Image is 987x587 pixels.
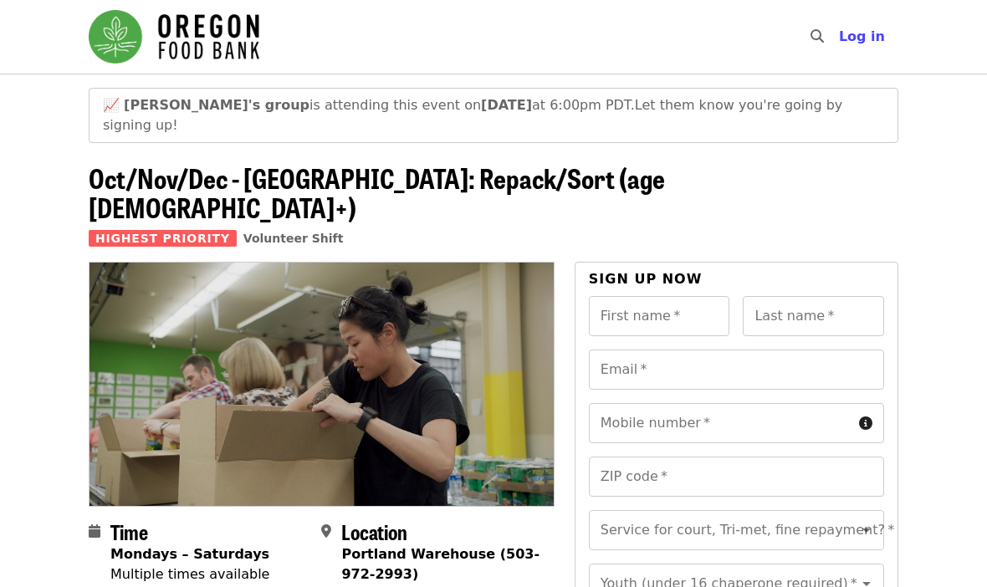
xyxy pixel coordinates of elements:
[321,523,331,539] i: map-marker-alt icon
[89,230,237,247] span: Highest Priority
[341,517,407,546] span: Location
[124,97,309,113] strong: [PERSON_NAME]'s group
[826,20,898,54] button: Log in
[89,10,259,64] img: Oregon Food Bank - Home
[839,28,885,44] span: Log in
[589,271,703,287] span: Sign up now
[811,28,824,44] i: search icon
[481,97,532,113] strong: [DATE]
[589,403,852,443] input: Mobile number
[589,350,884,390] input: Email
[341,546,540,582] strong: Portland Warehouse (503-972-2993)
[110,546,269,562] strong: Mondays – Saturdays
[103,97,120,113] span: growth emoji
[110,517,148,546] span: Time
[589,296,730,336] input: First name
[589,457,884,497] input: ZIP code
[124,97,635,113] span: is attending this event on at 6:00pm PDT.
[243,232,344,245] a: Volunteer Shift
[859,416,872,431] i: circle-info icon
[89,263,554,505] img: Oct/Nov/Dec - Portland: Repack/Sort (age 8+) organized by Oregon Food Bank
[89,158,665,227] span: Oct/Nov/Dec - [GEOGRAPHIC_DATA]: Repack/Sort (age [DEMOGRAPHIC_DATA]+)
[834,17,847,57] input: Search
[855,518,878,542] button: Open
[743,296,884,336] input: Last name
[89,523,100,539] i: calendar icon
[110,564,269,584] div: Multiple times available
